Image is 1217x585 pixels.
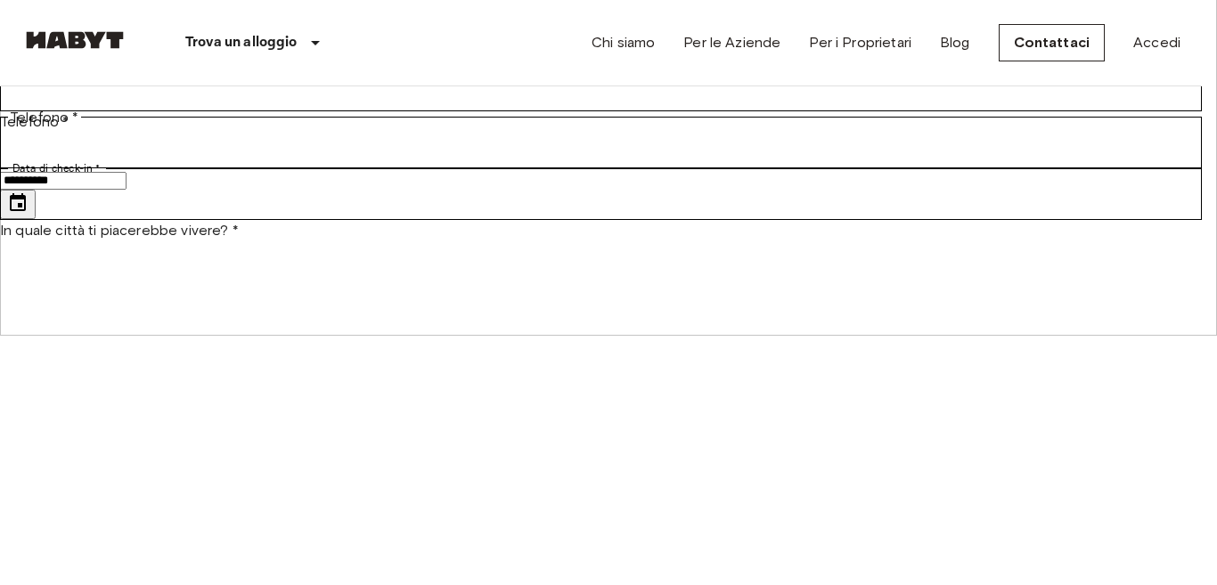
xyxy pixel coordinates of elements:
a: Per i Proprietari [809,32,911,53]
label: Data di check-in [12,160,100,176]
a: Contattaci [999,24,1106,61]
a: Per le Aziende [683,32,780,53]
p: Trova un alloggio [185,32,298,53]
a: Accedi [1133,32,1180,53]
img: Habyt [21,31,128,49]
a: Chi siamo [592,32,655,53]
a: Blog [940,32,970,53]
